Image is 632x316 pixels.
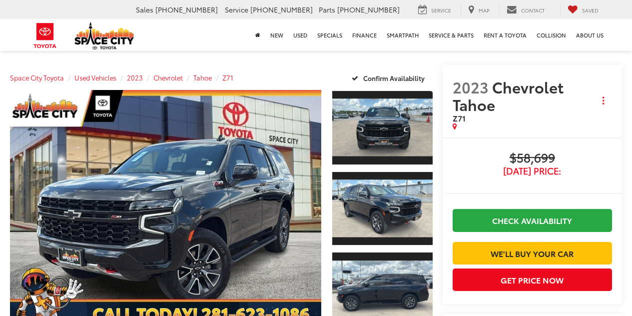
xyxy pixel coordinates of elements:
[26,19,64,52] img: Toyota
[312,19,347,51] a: Specials
[453,268,612,291] button: Get Price Now
[136,4,153,14] span: Sales
[319,4,335,14] span: Parts
[424,19,479,51] a: Service & Parts
[382,19,424,51] a: SmartPath
[346,69,433,86] button: Confirm Availability
[331,99,434,157] img: 2023 Chevrolet Tahoe Z71
[461,4,497,15] a: Map
[453,112,466,123] span: Z71
[153,73,183,82] a: Chevrolet
[288,19,312,51] a: Used
[193,73,212,82] a: Tahoe
[74,73,116,82] a: Used Vehicles
[332,171,433,246] a: Expand Photo 2
[453,76,489,97] span: 2023
[582,6,599,14] span: Saved
[431,6,451,14] span: Service
[250,4,313,14] span: [PHONE_NUMBER]
[479,19,532,51] a: Rent a Toyota
[453,166,612,176] span: [DATE] Price:
[603,96,604,104] span: dropdown dots
[453,209,612,231] a: Check Availability
[521,6,545,14] span: Contact
[332,90,433,165] a: Expand Photo 1
[453,242,612,264] a: We'll Buy Your Car
[453,151,612,166] span: $58,699
[479,6,490,14] span: Map
[560,4,606,15] a: My Saved Vehicles
[363,73,425,82] span: Confirm Availability
[347,19,382,51] a: Finance
[499,4,552,15] a: Contact
[10,73,64,82] a: Space City Toyota
[411,4,459,15] a: Service
[127,73,143,82] a: 2023
[331,179,434,237] img: 2023 Chevrolet Tahoe Z71
[225,4,248,14] span: Service
[337,4,400,14] span: [PHONE_NUMBER]
[532,19,571,51] a: Collision
[453,76,564,115] span: Chevrolet Tahoe
[265,19,288,51] a: New
[250,19,265,51] a: Home
[222,73,233,82] a: Z71
[74,22,134,49] img: Space City Toyota
[571,19,609,51] a: About Us
[595,92,612,109] button: Actions
[155,4,218,14] span: [PHONE_NUMBER]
